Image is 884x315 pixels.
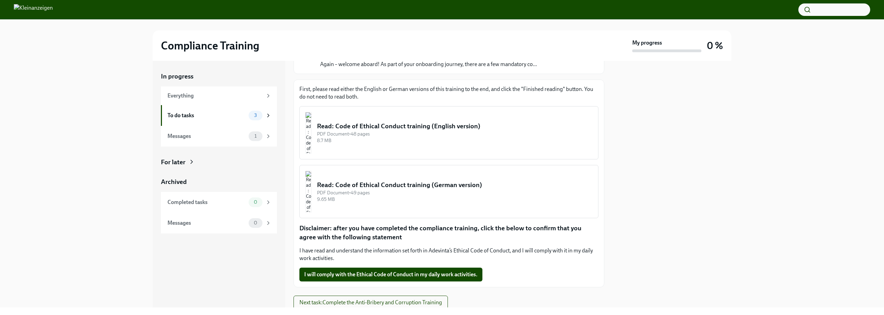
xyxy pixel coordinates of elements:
p: I have read and understand the information set forth in Adevinta’s Ethical Code of Conduct, and I... [299,247,598,262]
a: Everything [161,86,277,105]
a: In progress [161,72,277,81]
img: Kleinanzeigen [14,4,53,15]
a: To do tasks3 [161,105,277,126]
div: Read: Code of Ethical Conduct training (German version) [317,180,593,189]
div: 9.65 MB [317,196,593,203]
p: First, please read either the English or German versions of this training to the end, and click t... [299,85,598,101]
button: Next task:Complete the Anti-Bribery and Corruption Training [294,296,448,309]
p: Disclaimer: after you have completed the compliance training, click the below to confirm that you... [299,224,598,241]
div: For later [161,158,185,167]
a: Completed tasks0 [161,192,277,213]
img: Read: Code of Ethical Conduct training (English version) [305,112,311,154]
span: 0 [250,200,261,205]
span: Next task : Complete the Anti-Bribery and Corruption Training [299,299,442,306]
div: 8.7 MB [317,137,593,144]
div: To do tasks [167,112,246,119]
a: Messages0 [161,213,277,233]
h2: Compliance Training [161,39,259,53]
img: Read: Code of Ethical Conduct training (German version) [305,171,311,212]
h3: 0 % [707,39,723,52]
button: Read: Code of Ethical Conduct training (English version)PDF Document•48 pages8.7 MB [299,106,598,159]
span: I will comply with the Ethical Code of Conduct in my daily work activities. [304,271,478,278]
div: Messages [167,219,246,227]
div: Read: Code of Ethical Conduct training (English version) [317,122,593,131]
span: 1 [250,133,261,139]
div: PDF Document • 48 pages [317,131,593,137]
div: Everything [167,92,262,100]
strong: My progress [632,39,662,47]
a: For later [161,158,277,167]
div: Completed tasks [167,198,246,206]
div: PDF Document • 49 pages [317,189,593,196]
p: Again – welcome aboard! As part of your onboarding journey, there are a few mandatory co... [320,61,537,68]
button: I will comply with the Ethical Code of Conduct in my daily work activities. [299,268,482,281]
a: Archived [161,177,277,186]
a: Messages1 [161,126,277,147]
span: 3 [250,113,261,118]
div: Messages [167,132,246,140]
span: 0 [250,220,261,225]
button: Read: Code of Ethical Conduct training (German version)PDF Document•49 pages9.65 MB [299,165,598,218]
